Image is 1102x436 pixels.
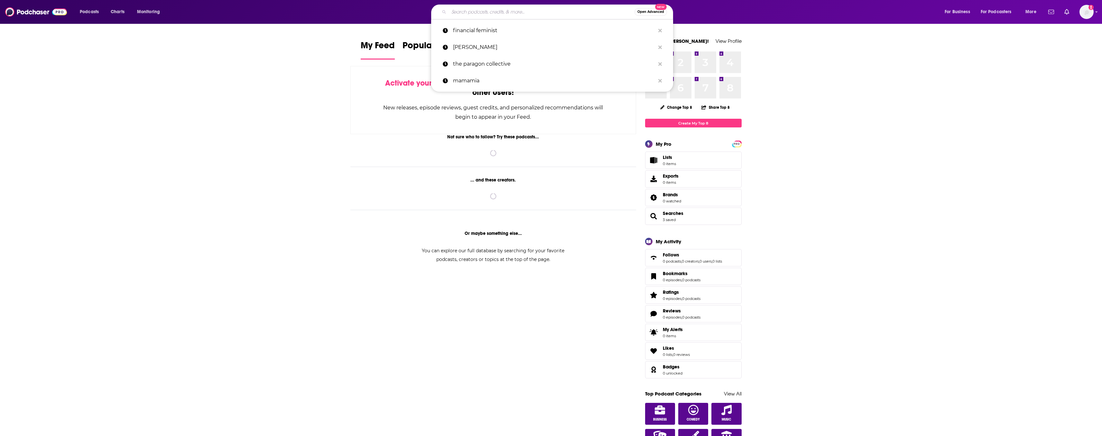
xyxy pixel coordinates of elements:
a: Searches [663,210,683,216]
span: Follows [663,252,679,258]
a: Create My Top 8 [645,119,742,127]
a: [PERSON_NAME] [431,39,673,56]
button: open menu [940,7,978,17]
span: Popular Feed [403,40,457,55]
span: Badges [663,364,680,370]
div: by following Podcasts, Creators, Lists, and other Users! [383,79,604,97]
a: 0 creators [682,259,699,264]
span: For Podcasters [981,7,1012,16]
span: My Alerts [663,327,683,332]
a: 0 podcasts [682,315,700,320]
a: 0 unlocked [663,371,682,376]
span: , [681,259,682,264]
a: 0 users [699,259,712,264]
a: My Alerts [645,324,742,341]
button: open menu [133,7,168,17]
a: Reviews [663,308,700,314]
a: Follows [647,253,660,262]
button: Share Top 8 [701,101,730,114]
p: mamamia [453,72,655,89]
div: You can explore our full database by searching for your favorite podcasts, creators or topics at ... [414,246,572,264]
span: Reviews [645,305,742,322]
span: Bookmarks [645,268,742,285]
div: Search podcasts, credits, & more... [437,5,679,19]
div: ... and these creators. [350,177,636,183]
span: Charts [111,7,125,16]
a: Badges [663,364,682,370]
svg: Add a profile image [1088,5,1094,10]
span: New [655,4,667,10]
span: My Alerts [647,328,660,337]
span: Searches [645,208,742,225]
a: View All [724,391,742,397]
div: New releases, episode reviews, guest credits, and personalized recommendations will begin to appe... [383,103,604,122]
span: Ratings [645,286,742,304]
button: Open AdvancedNew [634,8,667,16]
a: 0 reviews [673,352,690,357]
span: More [1025,7,1036,16]
a: Top Podcast Categories [645,391,701,397]
a: Music [711,403,742,425]
a: Ratings [663,289,700,295]
span: Exports [647,174,660,183]
a: View Profile [716,38,742,44]
button: open menu [1021,7,1044,17]
a: Show notifications dropdown [1062,6,1072,17]
span: Lists [663,154,676,160]
a: Business [645,403,675,425]
a: Comedy [678,403,708,425]
span: Brands [645,189,742,206]
span: Exports [663,173,679,179]
a: Exports [645,170,742,188]
span: 0 items [663,162,676,166]
button: open menu [75,7,107,17]
a: 0 episodes [663,278,681,282]
a: Follows [663,252,722,258]
button: Show profile menu [1079,5,1094,19]
a: 3 saved [663,218,676,222]
img: Podchaser - Follow, Share and Rate Podcasts [5,6,67,18]
a: Likes [647,347,660,356]
a: Welcome [PERSON_NAME]! [645,38,709,44]
button: open menu [977,7,1021,17]
span: Follows [645,249,742,266]
span: Monitoring [137,7,160,16]
span: Likes [663,345,674,351]
a: 0 podcasts [682,278,700,282]
span: Lists [663,154,672,160]
span: PRO [733,142,741,146]
a: Ratings [647,291,660,300]
a: 0 podcasts [682,296,700,301]
span: 0 items [663,180,679,185]
img: User Profile [1079,5,1094,19]
span: Lists [647,156,660,165]
span: 0 items [663,334,683,338]
a: 0 episodes [663,315,681,320]
span: Comedy [687,418,700,422]
a: Bookmarks [663,271,700,276]
span: , [672,352,673,357]
span: Likes [645,342,742,360]
a: 0 watched [663,199,681,203]
a: Likes [663,345,690,351]
span: Brands [663,192,678,198]
span: Badges [645,361,742,378]
span: , [681,315,682,320]
div: My Pro [656,141,671,147]
span: Ratings [663,289,679,295]
div: Not sure who to follow? Try these podcasts... [350,134,636,140]
a: Badges [647,365,660,374]
a: Reviews [647,309,660,318]
a: Searches [647,212,660,221]
a: financial feminist [431,22,673,39]
p: financial feminist [453,22,655,39]
a: 0 lists [712,259,722,264]
a: mamamia [431,72,673,89]
a: PRO [733,141,741,146]
p: the paragon collective [453,56,655,72]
